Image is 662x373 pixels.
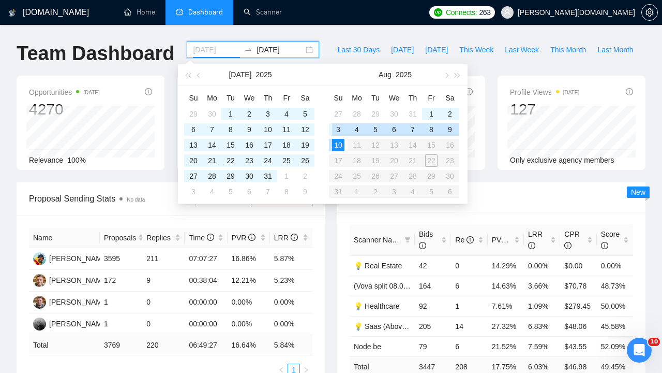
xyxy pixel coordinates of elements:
[354,342,381,351] a: Node be
[243,139,255,151] div: 16
[369,108,382,120] div: 29
[415,296,451,316] td: 92
[396,64,412,85] button: 2025
[505,44,539,55] span: Last Week
[262,170,274,182] div: 31
[206,154,218,167] div: 21
[354,262,402,270] a: 💡 Real Estate
[49,296,109,308] div: [PERSON_NAME]
[232,234,256,242] span: PVR
[9,5,16,21] img: logo
[479,7,490,18] span: 263
[454,41,499,58] button: This Week
[243,170,255,182] div: 30
[354,302,400,310] a: 💡 Healthcare
[425,44,448,55] span: [DATE]
[228,292,270,313] td: 0.00%
[243,185,255,198] div: 6
[337,44,380,55] span: Last 30 Days
[49,275,109,286] div: [PERSON_NAME]
[354,322,437,331] a: 💡 Saas (Above average)
[508,236,516,243] span: info-circle
[224,139,237,151] div: 15
[29,156,63,164] span: Relevance
[296,168,314,184] td: 2025-08-02
[299,185,311,198] div: 9
[203,137,221,153] td: 2025-07-14
[17,41,174,66] h1: Team Dashboard
[385,122,403,137] td: 2025-08-06
[270,292,312,313] td: 0.00%
[379,64,392,85] button: Aug
[601,230,620,250] span: Score
[403,122,422,137] td: 2025-08-07
[184,106,203,122] td: 2025-06-29
[259,122,277,137] td: 2025-07-10
[188,8,223,17] span: Dashboard
[296,137,314,153] td: 2025-07-19
[415,276,451,296] td: 164
[597,255,633,276] td: 0.00%
[296,122,314,137] td: 2025-07-12
[560,276,596,296] td: $70.78
[348,106,366,122] td: 2025-07-28
[329,137,348,153] td: 2025-08-10
[243,108,255,120] div: 2
[419,242,426,249] span: info-circle
[550,44,586,55] span: This Month
[49,253,109,264] div: [PERSON_NAME]
[185,335,227,355] td: 06:49:27
[459,44,493,55] span: This Week
[33,254,109,262] a: VS[PERSON_NAME]
[385,90,403,106] th: We
[641,4,658,21] button: setting
[228,335,270,355] td: 16.64 %
[67,156,86,164] span: 100%
[142,228,185,248] th: Replies
[303,367,309,373] span: right
[403,106,422,122] td: 2025-07-31
[641,8,658,17] a: setting
[100,270,142,292] td: 172
[29,228,100,248] th: Name
[296,184,314,199] td: 2025-08-09
[259,184,277,199] td: 2025-08-07
[280,123,293,136] div: 11
[626,88,633,95] span: info-circle
[185,313,227,335] td: 00:00:00
[259,168,277,184] td: 2025-07-31
[504,9,511,16] span: user
[422,106,441,122] td: 2025-08-01
[142,248,185,270] td: 211
[224,123,237,136] div: 8
[407,108,419,120] div: 31
[524,296,560,316] td: 1.09%
[451,255,487,276] td: 0
[146,232,173,243] span: Replies
[278,367,284,373] span: left
[221,90,240,106] th: Tu
[280,108,293,120] div: 4
[100,292,142,313] td: 1
[631,188,645,196] span: New
[488,296,524,316] td: 7.61%
[488,276,524,296] td: 14.63%
[262,154,274,167] div: 24
[185,292,227,313] td: 00:00:00
[560,316,596,336] td: $48.06
[207,234,214,241] span: info-circle
[184,90,203,106] th: Su
[499,41,545,58] button: Last Week
[29,335,100,355] td: Total
[451,276,487,296] td: 6
[564,230,580,250] span: CPR
[228,248,270,270] td: 16.86%
[240,122,259,137] td: 2025-07-09
[354,236,402,244] span: Scanner Name
[243,123,255,136] div: 9
[262,108,274,120] div: 3
[419,41,454,58] button: [DATE]
[193,44,240,55] input: Start date
[189,234,214,242] span: Time
[524,276,560,296] td: 3.66%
